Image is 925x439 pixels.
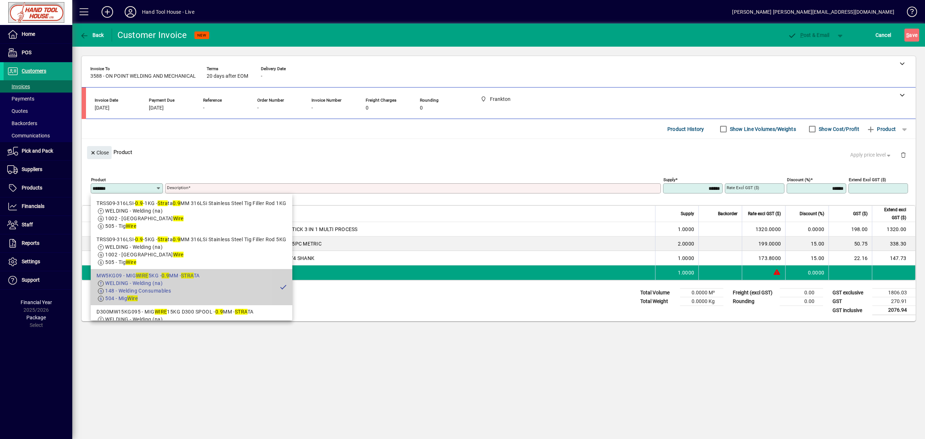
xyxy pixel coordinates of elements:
[727,185,759,190] mat-label: Rate excl GST ($)
[90,73,196,79] span: 3588 - ON POINT WELDING AND MECHANICAL
[197,33,206,38] span: NEW
[257,105,259,111] span: -
[850,151,892,159] span: Apply price level
[874,29,893,42] button: Cancel
[788,32,830,38] span: ost & Email
[22,259,40,264] span: Settings
[4,179,72,197] a: Products
[787,177,810,182] mat-label: Discount (%)
[172,225,181,233] span: Frankton
[817,125,859,133] label: Show Cost/Profit
[872,297,916,306] td: 270.91
[680,289,723,297] td: 0.0000 M³
[82,139,916,165] div: Product
[875,29,891,41] span: Cancel
[747,226,781,233] div: 1320.0000
[203,105,205,111] span: -
[872,236,915,251] td: 338.30
[681,210,694,218] span: Supply
[21,299,52,305] span: Financial Year
[311,105,313,111] span: -
[4,271,72,289] a: Support
[7,108,28,114] span: Quotes
[22,148,53,154] span: Pick and Pack
[202,210,224,218] span: Description
[22,203,44,209] span: Financials
[4,25,72,43] a: Home
[780,289,823,297] td: 0.00
[680,297,723,306] td: 0.0000 Kg
[872,289,916,297] td: 1806.03
[906,29,917,41] span: ave
[202,226,357,233] span: XCEL-ARC RAZOR MIG 195 MIG/TIG/STICK 3 IN 1 MULTI PROCESS
[4,44,72,62] a: POS
[4,197,72,216] a: Financials
[872,251,915,265] td: 147.73
[664,123,707,136] button: Product History
[7,120,37,126] span: Backorders
[22,68,46,74] span: Customers
[904,29,919,42] button: Save
[261,73,262,79] span: -
[784,29,833,42] button: Post & Email
[906,32,909,38] span: S
[785,265,829,280] td: 0.0000
[729,297,780,306] td: Rounding
[142,6,194,18] div: Hand Tool House - Live
[109,210,118,218] span: Item
[800,32,804,38] span: P
[4,234,72,252] a: Reports
[829,251,872,265] td: 22.16
[96,5,119,18] button: Add
[872,306,916,315] td: 2076.94
[167,185,188,190] mat-label: Description
[4,117,72,129] a: Backorders
[678,269,694,276] span: 1.0000
[202,240,322,247] span: [PERSON_NAME] COBALT DRILL SET 25PC METRIC
[895,146,912,163] button: Delete
[4,80,72,93] a: Invoices
[728,125,796,133] label: Show Line Volumes/Weights
[718,210,737,218] span: Backorder
[780,297,823,306] td: 0.00
[847,149,895,162] button: Apply price level
[637,289,680,297] td: Total Volume
[7,84,30,89] span: Invoices
[109,226,158,233] div: XA-MIG195RZMTS-K
[4,142,72,160] a: Pick and Pack
[72,29,112,42] app-page-header-button: Back
[729,289,780,297] td: Freight (excl GST)
[22,240,39,246] span: Reports
[785,236,829,251] td: 15.00
[109,240,133,247] div: D212V3M
[872,222,915,236] td: 1320.00
[117,29,187,41] div: Customer Invoice
[4,129,72,142] a: Communications
[829,236,872,251] td: 50.75
[747,240,781,247] div: 199.0000
[420,105,423,111] span: 0
[202,255,314,262] span: BLU-MOL 5PC [PERSON_NAME] SET 1/4 SHANK
[829,289,872,297] td: GST exclusive
[877,206,906,222] span: Extend excl GST ($)
[663,177,675,182] mat-label: Supply
[7,133,50,138] span: Communications
[4,161,72,179] a: Suppliers
[119,5,142,18] button: Profile
[678,240,694,247] span: 2.0000
[853,210,868,218] span: GST ($)
[22,185,42,191] span: Products
[895,152,912,158] app-page-header-button: Delete
[22,50,31,55] span: POS
[747,255,781,262] div: 173.8000
[829,306,872,315] td: GST inclusive
[207,73,248,79] span: 20 days after EOM
[637,297,680,306] td: Total Weight
[4,216,72,234] a: Staff
[829,297,872,306] td: GST
[149,105,164,111] span: [DATE]
[185,269,194,277] span: Frankton
[172,254,181,262] span: Frankton
[785,222,829,236] td: 0.0000
[678,255,694,262] span: 1.0000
